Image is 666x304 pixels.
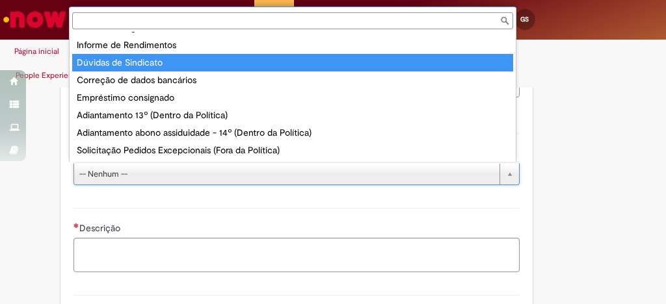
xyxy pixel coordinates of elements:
[72,89,513,107] div: Empréstimo consignado
[70,32,516,162] ul: Tipo de solicitação
[72,124,513,142] div: Adiantamento abono assiduidade - 14º (Dentro da Política)
[72,36,513,54] div: Informe de Rendimentos
[72,71,513,89] div: Correção de dados bancários
[72,107,513,124] div: Adiantamento 13º (Dentro da Política)
[72,142,513,159] div: Solicitação Pedidos Excepcionais (Fora da Política)
[72,54,513,71] div: Dúvidas de Sindicato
